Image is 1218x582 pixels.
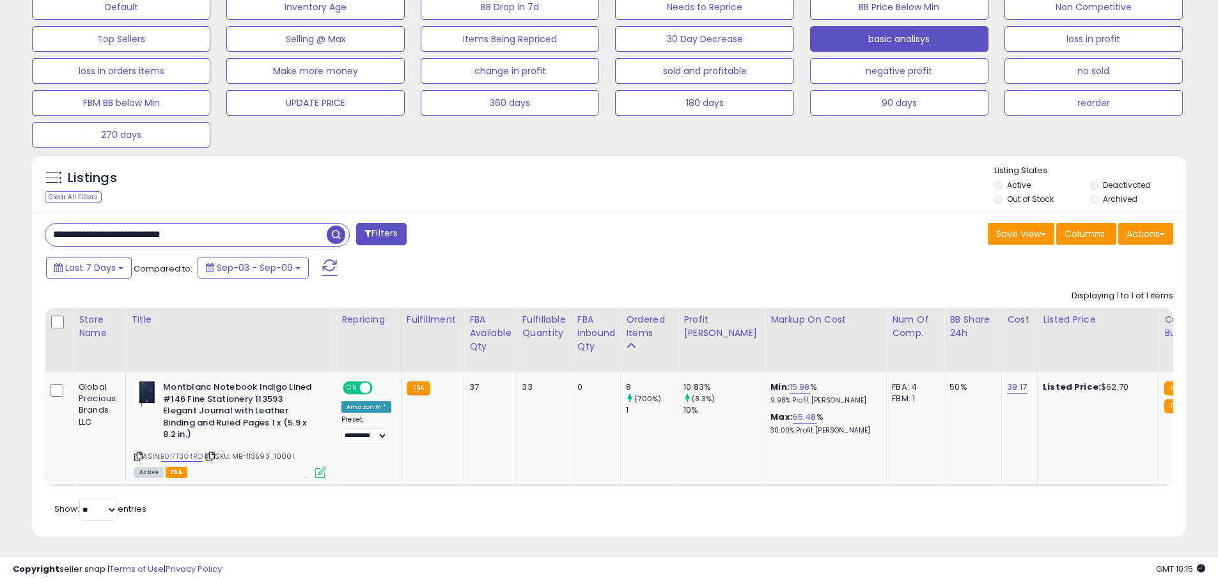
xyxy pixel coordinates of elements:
div: Displaying 1 to 1 of 1 items [1072,290,1173,302]
p: Listing States: [994,165,1186,177]
span: ON [344,383,360,394]
a: 65.48 [793,411,816,424]
div: Cost [1007,313,1032,326]
a: Privacy Policy [166,563,222,575]
button: Columns [1056,223,1116,245]
button: Last 7 Days [46,257,132,279]
button: Make more money [226,58,405,84]
div: FBM: 1 [892,393,934,404]
b: Listed Price: [1043,381,1101,393]
th: The percentage added to the cost of goods (COGS) that forms the calculator for Min & Max prices. [765,308,887,372]
label: Deactivated [1103,180,1151,190]
label: Out of Stock [1007,194,1054,204]
b: Montblanc Notebook Indigo Lined #146 Fine Stationery 113593 Elegant Journal with Leather Binding ... [163,381,318,444]
div: Listed Price [1043,313,1153,326]
a: B017T304RO [160,451,203,462]
button: loss in profit [1004,26,1183,52]
p: 9.98% Profit [PERSON_NAME] [770,396,877,405]
button: loss in orders items [32,58,210,84]
div: BB Share 24h. [949,313,996,340]
p: 30.00% Profit [PERSON_NAME] [770,426,877,435]
span: Columns [1065,227,1105,240]
span: 2025-09-17 10:15 GMT [1156,563,1205,575]
button: negative profit [810,58,988,84]
div: 1 [626,404,678,416]
a: 15.98 [790,381,810,394]
button: Sep-03 - Sep-09 [198,257,309,279]
span: | SKU: MB-113593_10001 [205,451,294,461]
button: 180 days [615,90,793,116]
span: All listings currently available for purchase on Amazon [134,467,164,478]
button: Selling @ Max [226,26,405,52]
div: Global Precious Brands LLC [79,381,116,428]
div: Repricing [341,313,396,326]
div: 10% [683,404,765,416]
span: Last 7 Days [65,261,116,274]
div: Ordered Items [626,313,673,340]
button: sold and profitable [615,58,793,84]
img: 51osvx52wXL._SL40_.jpg [134,381,160,407]
button: change in profit [421,58,599,84]
small: (700%) [634,394,661,404]
strong: Copyright [13,563,59,575]
div: Fulfillable Quantity [522,313,566,340]
div: % [770,411,877,435]
div: Profit [PERSON_NAME] [683,313,760,340]
h5: Listings [68,169,117,187]
div: Fulfillment [407,313,458,326]
b: Max: [770,411,793,423]
div: 50% [949,381,992,393]
div: Num of Comp. [892,313,939,340]
div: 0 [577,381,611,393]
div: seller snap | | [13,563,222,576]
button: FBM BB below Min [32,90,210,116]
button: 30 Day Decrease [615,26,793,52]
span: FBA [166,467,187,478]
div: 33 [522,381,561,393]
button: 270 days [32,122,210,148]
small: (8.3%) [692,394,715,404]
span: Show: entries [54,503,146,515]
button: Filters [356,223,406,245]
span: OFF [371,383,391,394]
small: FBA [1164,399,1188,413]
button: 90 days [810,90,988,116]
div: Preset: [341,415,391,444]
button: UPDATE PRICE [226,90,405,116]
div: Clear All Filters [45,191,102,203]
a: Terms of Use [109,563,164,575]
label: Archived [1103,194,1137,204]
a: 39.17 [1007,381,1027,394]
button: basic analisys [810,26,988,52]
div: Title [131,313,331,326]
div: 8 [626,381,678,393]
b: Min: [770,381,790,393]
div: FBA: 4 [892,381,934,393]
small: FBA [407,381,430,395]
label: Active [1007,180,1031,190]
span: Compared to: [134,263,192,275]
div: $62.70 [1043,381,1149,393]
div: ASIN: [134,381,326,476]
small: FBA [1164,381,1188,395]
button: Top Sellers [32,26,210,52]
button: Save View [988,223,1054,245]
button: 360 days [421,90,599,116]
button: no sold [1004,58,1183,84]
div: Store Name [79,313,120,340]
button: reorder [1004,90,1183,116]
div: Amazon AI * [341,401,391,413]
div: Markup on Cost [770,313,881,326]
div: FBA Available Qty [469,313,511,353]
div: 37 [469,381,506,393]
span: Sep-03 - Sep-09 [217,261,293,274]
button: Items Being Repriced [421,26,599,52]
button: Actions [1118,223,1173,245]
div: FBA inbound Qty [577,313,616,353]
div: 10.83% [683,381,765,393]
div: % [770,381,877,405]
